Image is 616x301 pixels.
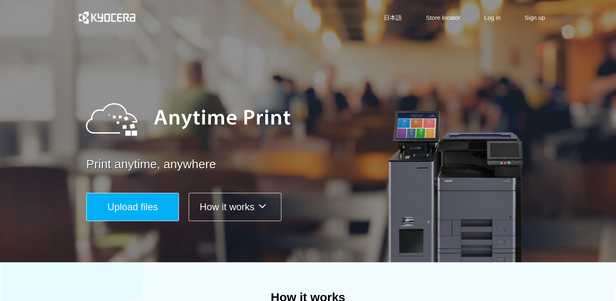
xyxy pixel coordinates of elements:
[484,13,501,22] a: Log in
[107,201,158,212] span: Upload files
[86,193,179,221] button: Upload files
[524,13,545,22] a: Sign up
[86,156,550,173] a: Print anytime, anywhere
[426,13,460,22] a: Store locator
[189,193,281,221] button: How it works
[384,13,402,22] a: 日本語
